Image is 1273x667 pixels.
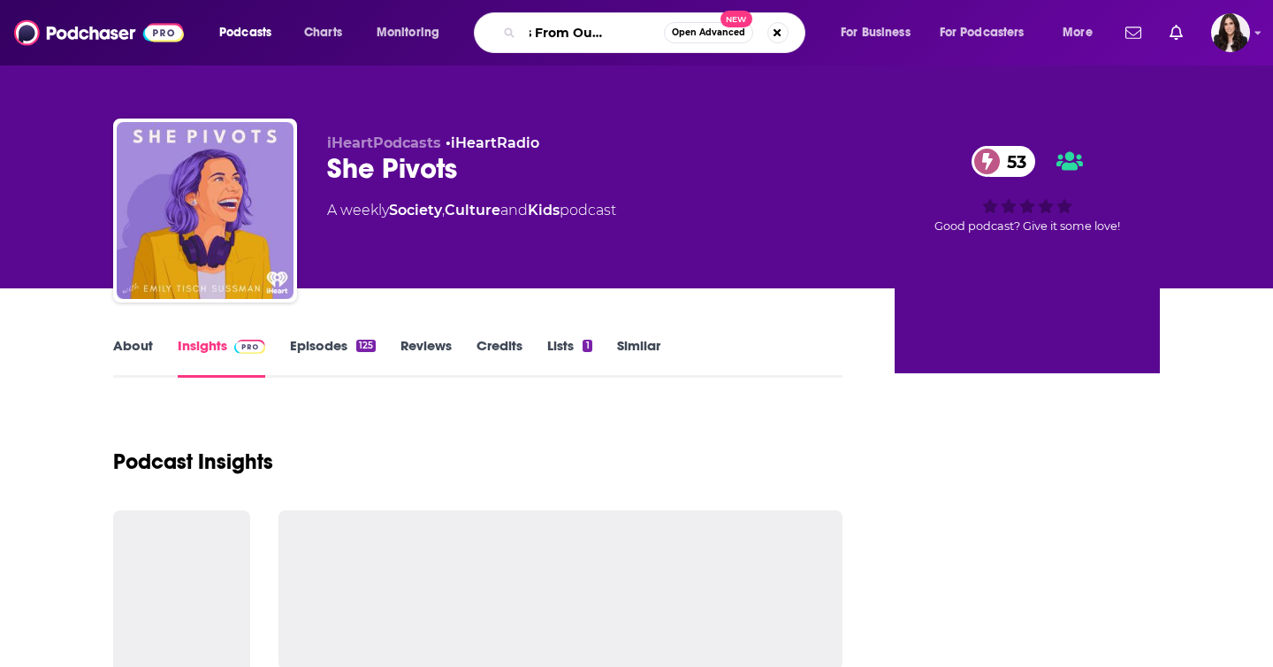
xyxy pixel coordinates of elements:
img: Podchaser - Follow, Share and Rate Podcasts [14,16,184,50]
span: For Podcasters [940,20,1025,45]
span: , [442,202,445,218]
span: Good podcast? Give it some love! [934,219,1120,233]
a: Lists1 [547,337,591,378]
span: Podcasts [219,20,271,45]
button: open menu [207,19,294,47]
a: Show notifications dropdown [1162,18,1190,48]
span: and [500,202,528,218]
a: Charts [293,19,353,47]
span: Logged in as RebeccaShapiro [1211,13,1250,52]
a: Episodes125 [290,337,376,378]
a: Society [389,202,442,218]
img: User Profile [1211,13,1250,52]
div: 125 [356,340,376,352]
input: Search podcasts, credits, & more... [522,19,664,47]
h1: Podcast Insights [113,448,273,475]
span: New [720,11,752,27]
button: open menu [928,19,1050,47]
span: Charts [304,20,342,45]
span: For Business [841,20,911,45]
div: 53Good podcast? Give it some love! [895,134,1160,244]
a: Culture [445,202,500,218]
a: About [113,337,153,378]
a: 53 [972,146,1035,177]
button: Show profile menu [1211,13,1250,52]
a: InsightsPodchaser Pro [178,337,265,378]
img: She Pivots [117,122,293,299]
div: Search podcasts, credits, & more... [491,12,822,53]
span: • [446,134,539,151]
a: Credits [476,337,522,378]
span: Open Advanced [672,28,745,37]
button: open menu [828,19,933,47]
span: 53 [989,146,1035,177]
img: Podchaser Pro [234,340,265,354]
a: Reviews [400,337,452,378]
button: open menu [364,19,462,47]
a: Show notifications dropdown [1118,18,1148,48]
span: Monitoring [377,20,439,45]
span: More [1063,20,1093,45]
a: Kids [528,202,560,218]
a: iHeartRadio [451,134,539,151]
span: iHeartPodcasts [327,134,441,151]
button: open menu [1050,19,1115,47]
div: 1 [583,340,591,352]
div: A weekly podcast [327,200,616,221]
button: Open AdvancedNew [664,22,753,43]
a: Similar [617,337,660,378]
